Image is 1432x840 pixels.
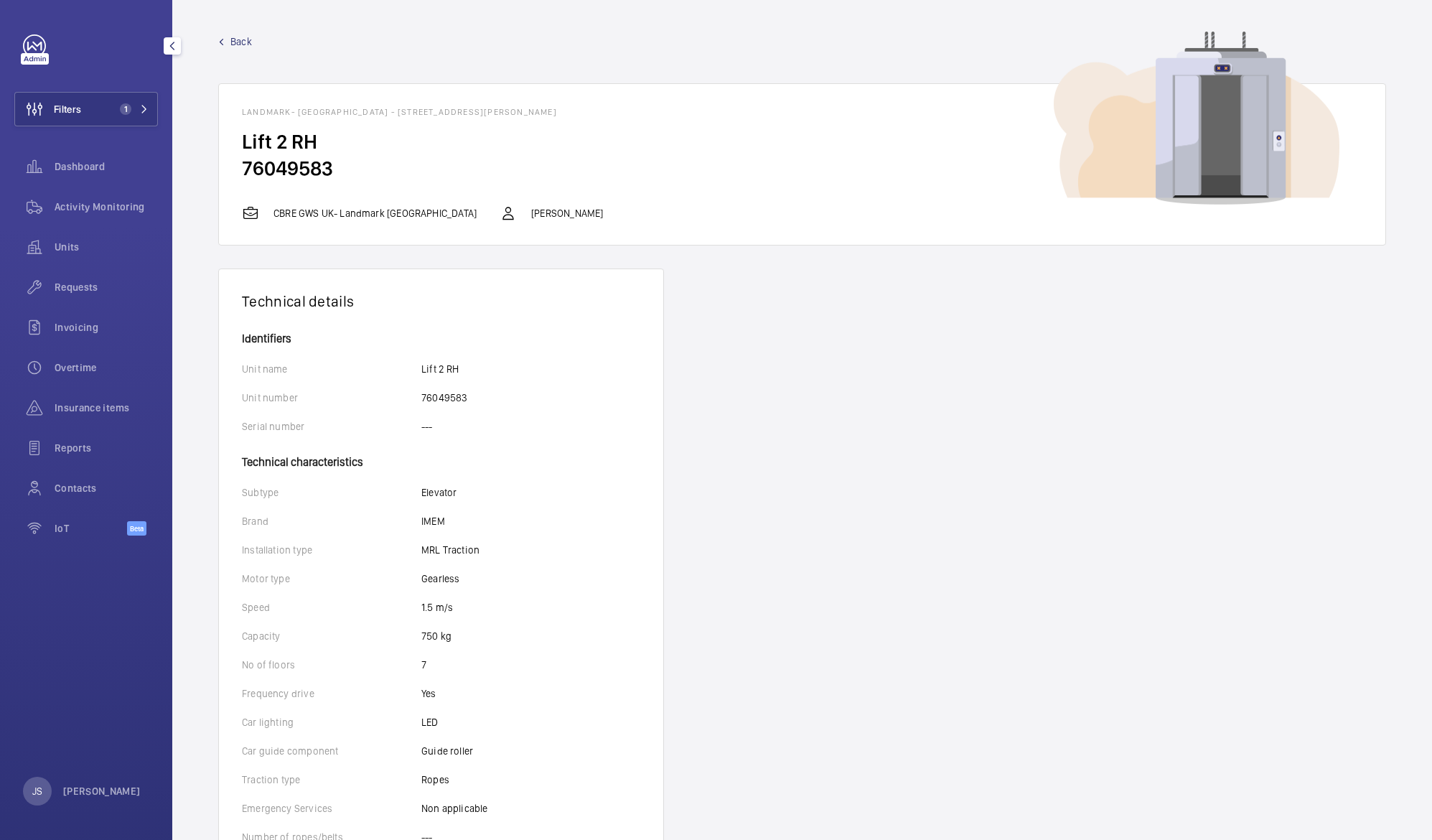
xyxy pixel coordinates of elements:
[421,773,449,787] p: Ropes
[242,514,421,528] p: Brand
[242,107,1362,117] h1: Landmark- [GEOGRAPHIC_DATA] - [STREET_ADDRESS][PERSON_NAME]
[242,600,421,615] p: Speed
[55,481,158,495] span: Contacts
[32,784,42,798] p: JS
[242,629,421,643] p: Capacity
[120,103,131,115] span: 1
[242,419,421,434] p: Serial number
[242,391,421,405] p: Unit number
[421,686,436,701] p: Yes
[421,514,445,528] p: IMEM
[421,801,488,816] p: Non applicable
[14,92,158,126] button: Filters1
[242,362,421,376] p: Unit name
[242,292,640,310] h1: Technical details
[421,419,433,434] p: ---
[242,485,421,500] p: Subtype
[242,333,640,345] h4: Identifiers
[421,543,479,557] p: MRL Traction
[55,159,158,174] span: Dashboard
[242,543,421,557] p: Installation type
[421,571,459,586] p: Gearless
[242,571,421,586] p: Motor type
[55,320,158,335] span: Invoicing
[1054,32,1339,205] img: device image
[421,744,473,758] p: Guide roller
[55,521,127,536] span: IoT
[63,784,141,798] p: [PERSON_NAME]
[242,129,1362,155] h2: Lift 2 RH
[273,206,477,220] p: CBRE GWS UK- Landmark [GEOGRAPHIC_DATA]
[531,206,603,220] p: [PERSON_NAME]
[55,360,158,375] span: Overtime
[421,658,426,672] p: 7
[242,155,1362,182] h2: 76049583
[55,200,158,214] span: Activity Monitoring
[421,362,459,376] p: Lift 2 RH
[55,401,158,415] span: Insurance items
[55,441,158,455] span: Reports
[242,744,421,758] p: Car guide component
[242,773,421,787] p: Traction type
[127,521,146,536] span: Beta
[242,715,421,729] p: Car lighting
[421,485,457,500] p: Elevator
[421,391,467,405] p: 76049583
[55,280,158,294] span: Requests
[421,600,453,615] p: 1.5 m/s
[242,801,421,816] p: Emergency Services
[421,629,451,643] p: 750 kg
[54,102,81,116] span: Filters
[55,240,158,254] span: Units
[230,34,252,49] span: Back
[242,686,421,701] p: Frequency drive
[242,658,421,672] p: No of floors
[421,715,439,729] p: LED
[242,448,640,468] h4: Technical characteristics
